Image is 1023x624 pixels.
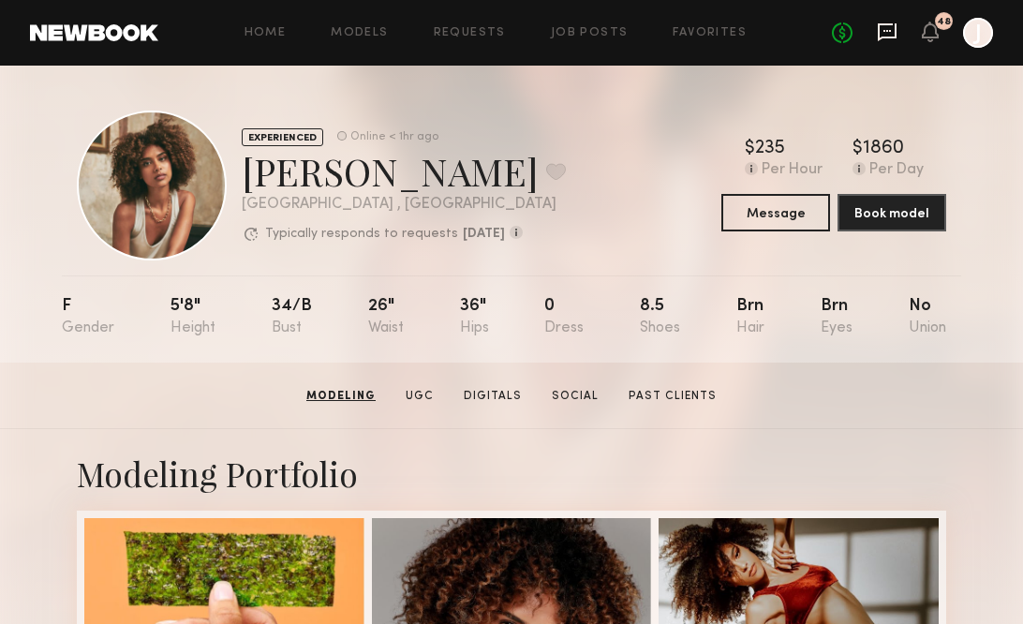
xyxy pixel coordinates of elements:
div: 36" [460,298,489,336]
div: Online < 1hr ago [350,131,438,143]
div: 1860 [863,140,904,158]
div: 0 [544,298,584,336]
a: Home [245,27,287,39]
a: Social [544,388,606,405]
div: Brn [821,298,852,336]
div: Per Day [869,162,924,179]
a: Past Clients [621,388,724,405]
div: [PERSON_NAME] [242,146,566,196]
button: Book model [838,194,946,231]
div: 8.5 [640,298,680,336]
a: Job Posts [551,27,629,39]
div: 235 [755,140,785,158]
a: Favorites [673,27,747,39]
div: 26" [368,298,404,336]
div: EXPERIENCED [242,128,323,146]
a: Requests [434,27,506,39]
div: Modeling Portfolio [77,452,946,496]
a: J [963,18,993,48]
div: F [62,298,114,336]
a: UGC [398,388,441,405]
div: 5'8" [170,298,215,336]
button: Message [721,194,830,231]
p: Typically responds to requests [265,228,458,241]
div: Per Hour [762,162,823,179]
div: 48 [937,17,951,27]
b: [DATE] [463,228,505,241]
div: $ [852,140,863,158]
a: Modeling [299,388,383,405]
a: Digitals [456,388,529,405]
div: No [909,298,946,336]
div: Brn [736,298,764,336]
div: 34/b [272,298,312,336]
div: [GEOGRAPHIC_DATA] , [GEOGRAPHIC_DATA] [242,197,566,213]
div: $ [745,140,755,158]
a: Models [331,27,388,39]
